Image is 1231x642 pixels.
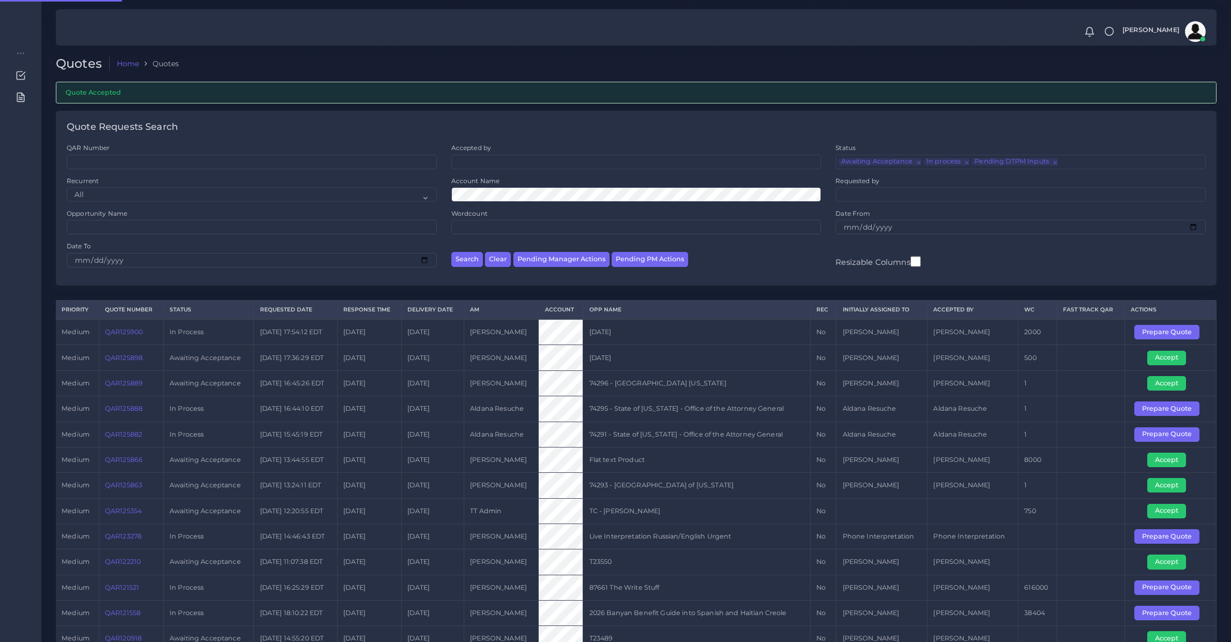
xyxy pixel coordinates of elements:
[163,575,254,600] td: In Process
[837,524,928,549] td: Phone Interpretation
[1147,481,1193,489] a: Accept
[837,300,928,319] th: Initially Assigned to
[1019,319,1057,345] td: 2000
[338,575,402,600] td: [DATE]
[139,58,179,69] li: Quotes
[402,575,464,600] td: [DATE]
[811,370,837,396] td: No
[839,158,921,166] li: Awaiting Acceptance
[338,396,402,422] td: [DATE]
[811,549,837,575] td: No
[1019,370,1057,396] td: 1
[254,549,338,575] td: [DATE] 11:07:38 EDT
[1019,447,1057,472] td: 8000
[402,447,464,472] td: [DATE]
[464,447,538,472] td: [PERSON_NAME]
[62,532,89,540] span: medium
[464,396,538,422] td: Aldana Resuche
[163,447,254,472] td: Awaiting Acceptance
[1117,21,1209,42] a: [PERSON_NAME]avatar
[910,255,921,268] input: Resizable Columns
[464,370,538,396] td: [PERSON_NAME]
[1019,300,1057,319] th: WC
[338,370,402,396] td: [DATE]
[464,345,538,370] td: [PERSON_NAME]
[402,319,464,345] td: [DATE]
[837,370,928,396] td: [PERSON_NAME]
[254,473,338,498] td: [DATE] 13:24:11 EDT
[835,209,870,218] label: Date From
[105,609,141,617] a: QAR121558
[583,422,811,447] td: 74291 - State of [US_STATE] - Office of the Attorney General
[464,498,538,524] td: TT Admin
[62,379,89,387] span: medium
[464,319,538,345] td: [PERSON_NAME]
[583,524,811,549] td: Live Interpretation Russian/English Urgent
[254,447,338,472] td: [DATE] 13:44:55 EDT
[163,600,254,625] td: In Process
[451,252,483,267] button: Search
[105,379,143,387] a: QAR125889
[583,575,811,600] td: 87661 The Write Stuff
[1134,328,1207,336] a: Prepare Quote
[62,507,89,515] span: medium
[1019,422,1057,447] td: 1
[338,447,402,472] td: [DATE]
[583,498,811,524] td: TC - [PERSON_NAME]
[402,396,464,422] td: [DATE]
[837,319,928,345] td: [PERSON_NAME]
[62,481,89,489] span: medium
[1019,600,1057,625] td: 38404
[105,405,143,412] a: QAR125888
[163,300,254,319] th: Status
[583,370,811,396] td: 74296 - [GEOGRAPHIC_DATA] [US_STATE]
[67,122,178,133] h4: Quote Requests Search
[163,422,254,447] td: In Process
[1134,427,1199,442] button: Prepare Quote
[62,456,89,464] span: medium
[1134,325,1199,339] button: Prepare Quote
[402,300,464,319] th: Delivery Date
[583,473,811,498] td: 74293 - [GEOGRAPHIC_DATA] of [US_STATE]
[163,498,254,524] td: Awaiting Acceptance
[811,422,837,447] td: No
[402,524,464,549] td: [DATE]
[1134,405,1207,412] a: Prepare Quote
[1147,504,1186,518] button: Accept
[163,473,254,498] td: Awaiting Acceptance
[338,498,402,524] td: [DATE]
[1147,455,1193,463] a: Accept
[254,345,338,370] td: [DATE] 17:36:29 EDT
[338,319,402,345] td: [DATE]
[811,300,837,319] th: REC
[1134,532,1207,540] a: Prepare Quote
[835,255,920,268] label: Resizable Columns
[62,354,89,362] span: medium
[583,345,811,370] td: [DATE]
[811,319,837,345] td: No
[105,354,143,362] a: QAR125898
[163,319,254,345] td: In Process
[1019,473,1057,498] td: 1
[837,473,928,498] td: [PERSON_NAME]
[464,549,538,575] td: [PERSON_NAME]
[402,600,464,625] td: [DATE]
[254,319,338,345] td: [DATE] 17:54:12 EDT
[105,558,141,565] a: QAR122210
[464,422,538,447] td: Aldana Resuche
[402,370,464,396] td: [DATE]
[464,575,538,600] td: [PERSON_NAME]
[1134,583,1207,591] a: Prepare Quote
[928,422,1019,447] td: Aldana Resuche
[1134,580,1199,595] button: Prepare Quote
[1147,555,1186,569] button: Accept
[837,396,928,422] td: Aldana Resuche
[56,56,110,71] h2: Quotes
[612,252,688,267] button: Pending PM Actions
[451,209,488,218] label: Wordcount
[972,158,1058,166] li: Pending DTPM Inputs
[928,396,1019,422] td: Aldana Resuche
[254,300,338,319] th: Requested Date
[402,345,464,370] td: [DATE]
[1057,300,1125,319] th: Fast Track QAR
